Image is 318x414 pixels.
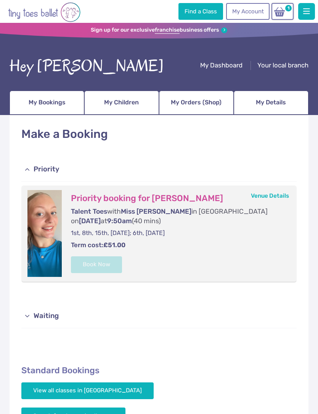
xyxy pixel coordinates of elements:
[200,61,243,69] span: My Dashboard
[257,61,308,69] span: Your local branch
[8,2,80,23] img: tiny toes ballet
[10,54,164,78] div: Hey [PERSON_NAME]
[10,91,84,115] a: My Bookings
[256,96,286,109] span: My Details
[121,208,191,215] span: Miss [PERSON_NAME]
[159,91,234,115] a: My Orders (Shop)
[107,217,132,225] span: 9:50am
[21,365,296,376] h2: Standard Bookings
[103,241,125,249] strong: £51.00
[234,91,308,115] a: My Details
[71,241,281,250] p: Term cost:
[71,208,107,215] span: Talent Toes
[21,126,296,142] h1: Make a Booking
[29,96,66,109] span: My Bookings
[79,217,101,225] span: [DATE]
[155,27,180,34] strong: franchise
[71,207,281,225] p: with in [GEOGRAPHIC_DATA] on at (40 mins)
[84,91,159,115] a: My Children
[21,382,154,399] a: View all classes in [GEOGRAPHIC_DATA]
[21,304,296,328] a: Waiting
[71,229,281,237] p: 1st, 8th, 15th, [DATE]; 6th, [DATE]
[171,96,222,109] span: My Orders (Shop)
[251,192,289,199] a: Venue Details
[178,3,223,20] a: Find a Class
[21,158,296,182] a: Priority
[271,3,294,20] a: 1
[226,3,270,20] a: My Account
[71,193,281,204] h3: Priority booking for [PERSON_NAME]
[200,61,243,71] a: My Dashboard
[257,61,308,71] a: Your local branch
[91,27,227,34] a: Sign up for our exclusivefranchisebusiness offers
[71,256,122,273] button: Book Now
[104,96,139,109] span: My Children
[284,4,293,13] span: 1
